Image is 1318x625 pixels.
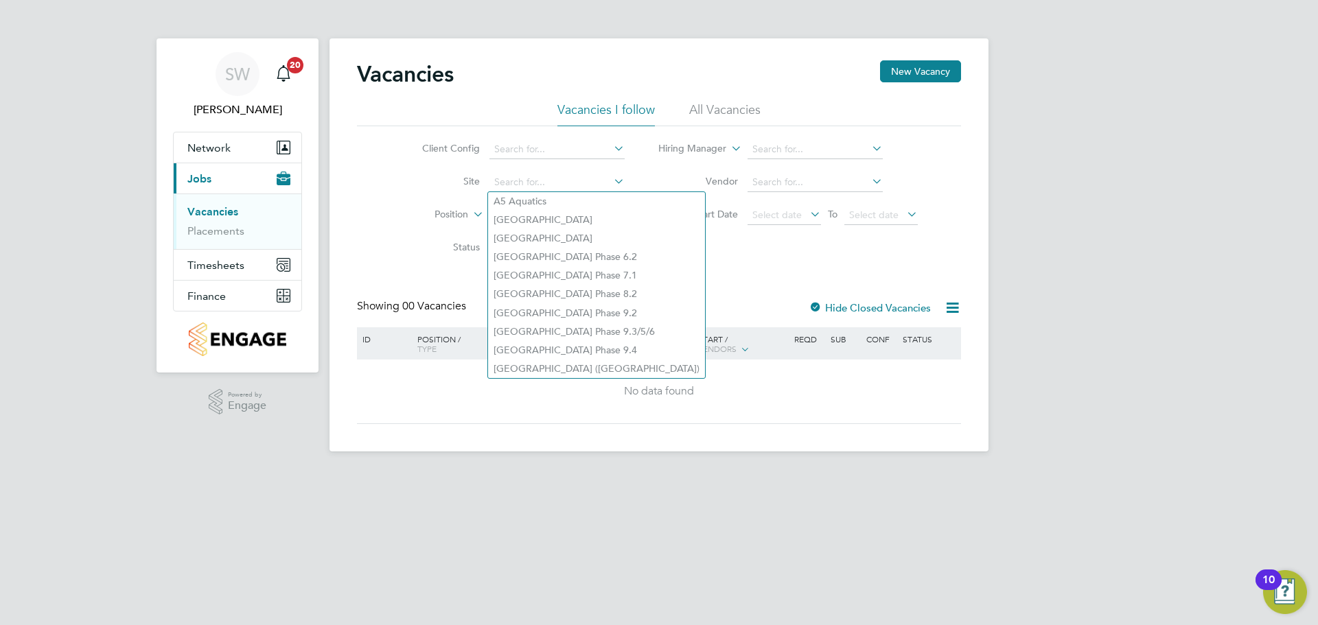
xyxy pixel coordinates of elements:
div: Conf [863,327,899,351]
li: Vacancies I follow [557,102,655,126]
label: Hide Closed Vacancies [809,301,931,314]
h2: Vacancies [357,60,454,88]
div: 10 [1262,580,1275,598]
a: Go to home page [173,322,302,356]
div: Position / [407,327,503,360]
label: Vendor [659,175,738,187]
input: Search for... [748,140,883,159]
li: All Vacancies [689,102,761,126]
span: Network [187,141,231,154]
span: Powered by [228,389,266,401]
div: Jobs [174,193,301,249]
span: Engage [228,400,266,412]
input: Search for... [748,173,883,192]
nav: Main navigation [157,38,319,373]
a: 20 [270,52,297,96]
span: Finance [187,290,226,303]
label: Position [389,208,468,222]
li: [GEOGRAPHIC_DATA] Phase 9.2 [488,304,705,322]
span: Jobs [187,172,211,185]
img: countryside-properties-logo-retina.png [189,322,286,356]
span: To [824,205,842,223]
div: ID [359,327,407,351]
li: [GEOGRAPHIC_DATA] Phase 9.4 [488,341,705,359]
a: Vacancies [187,205,238,218]
li: [GEOGRAPHIC_DATA] [488,211,705,229]
li: [GEOGRAPHIC_DATA] Phase 9.3/5/6 [488,322,705,341]
label: Hiring Manager [647,142,726,156]
label: Client Config [401,142,480,154]
span: 20 [287,57,303,73]
span: Select date [752,209,802,221]
div: Reqd [791,327,826,351]
button: Timesheets [174,250,301,280]
li: [GEOGRAPHIC_DATA] ([GEOGRAPHIC_DATA]) [488,359,705,378]
a: Placements [187,224,244,237]
li: [GEOGRAPHIC_DATA] Phase 7.1 [488,266,705,285]
span: Timesheets [187,259,244,272]
div: Status [899,327,959,351]
a: SW[PERSON_NAME] [173,52,302,118]
div: No data found [359,384,959,399]
span: SW [225,65,250,83]
span: Select date [849,209,899,221]
button: Jobs [174,163,301,193]
li: [GEOGRAPHIC_DATA] [488,229,705,248]
button: New Vacancy [880,60,961,82]
span: 00 Vacancies [402,299,466,313]
li: A5 Aquatics [488,192,705,211]
span: Type [417,343,437,354]
span: Vendors [698,343,737,354]
label: Site [401,175,480,187]
a: Powered byEngage [209,389,267,415]
button: Network [174,132,301,163]
li: [GEOGRAPHIC_DATA] Phase 8.2 [488,285,705,303]
button: Open Resource Center, 10 new notifications [1263,570,1307,614]
button: Finance [174,281,301,311]
input: Search for... [489,140,625,159]
li: [GEOGRAPHIC_DATA] Phase 6.2 [488,248,705,266]
input: Search for... [489,173,625,192]
span: Stephen Wilkins [173,102,302,118]
div: Showing [357,299,469,314]
div: Start / [695,327,791,362]
label: Status [401,241,480,253]
div: Sub [827,327,863,351]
